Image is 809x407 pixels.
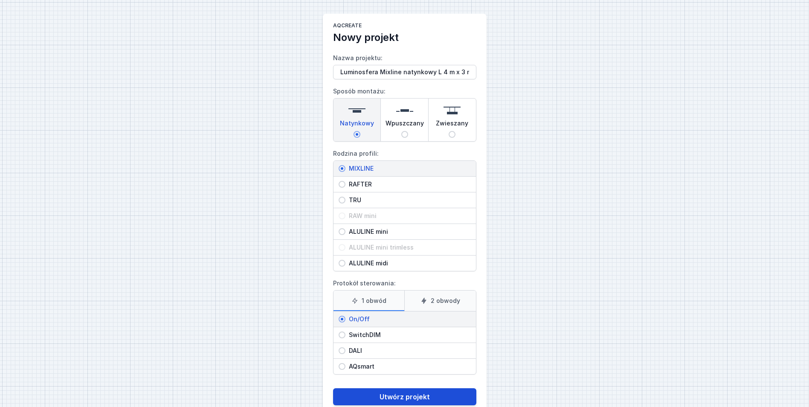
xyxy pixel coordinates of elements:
h2: Nowy projekt [333,31,476,44]
label: Protokół sterowania: [333,276,476,375]
input: DALI [339,347,345,354]
span: ALULINE midi [345,259,471,267]
span: TRU [345,196,471,204]
span: SwitchDIM [345,331,471,339]
span: Natynkowy [340,119,374,131]
input: SwitchDIM [339,331,345,338]
span: Wpuszczany [386,119,424,131]
span: Zwieszany [436,119,468,131]
label: 1 obwód [333,291,405,311]
span: ALULINE mini [345,227,471,236]
input: ALULINE midi [339,260,345,267]
span: MIXLINE [345,164,471,173]
span: RAFTER [345,180,471,189]
img: surface.svg [348,102,365,119]
input: Wpuszczany [401,131,408,138]
button: Utwórz projekt [333,388,476,405]
input: ALULINE mini [339,228,345,235]
input: Zwieszany [449,131,455,138]
input: RAFTER [339,181,345,188]
input: On/Off [339,316,345,323]
label: Sposób montażu: [333,84,476,142]
input: Natynkowy [354,131,360,138]
label: Nazwa projektu: [333,51,476,79]
input: AQsmart [339,363,345,370]
span: AQsmart [345,362,471,371]
input: Nazwa projektu: [333,65,476,79]
span: DALI [345,346,471,355]
input: TRU [339,197,345,203]
span: On/Off [345,315,471,323]
label: Rodzina profili: [333,147,476,271]
img: suspended.svg [444,102,461,119]
h1: AQcreate [333,22,476,31]
img: recessed.svg [396,102,413,119]
label: 2 obwody [404,291,476,311]
input: MIXLINE [339,165,345,172]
